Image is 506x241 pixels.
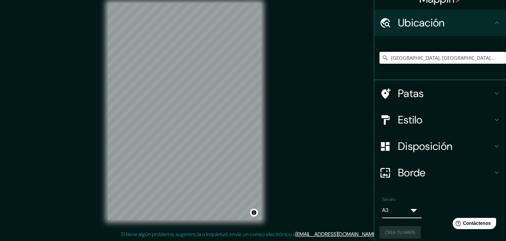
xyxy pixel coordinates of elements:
font: Tamaño [382,197,396,202]
canvas: Mapa [108,3,261,220]
font: Disposición [398,139,452,153]
input: Elige tu ciudad o zona [379,52,506,64]
font: Si tiene algún problema, sugerencia o inquietud, envíe un correo electrónico a [121,231,295,238]
font: Patas [398,86,424,100]
font: A3 [382,207,388,214]
font: Borde [398,166,426,180]
iframe: Lanzador de widgets de ayuda [447,215,499,234]
button: Activar o desactivar atribución [250,209,258,217]
font: [EMAIL_ADDRESS][DOMAIN_NAME] [295,231,377,238]
font: Estilo [398,113,423,127]
font: Ubicación [398,16,445,30]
